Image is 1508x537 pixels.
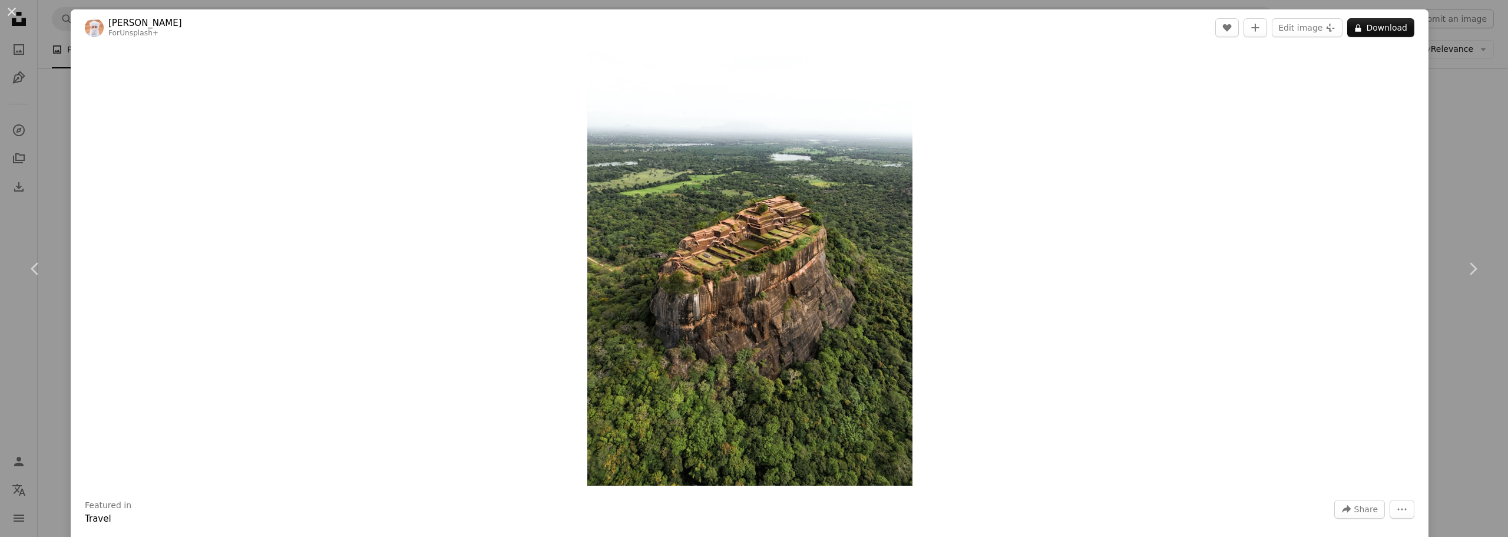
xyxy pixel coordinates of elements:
img: Go to Ahmed's profile [85,18,104,37]
span: Share [1354,500,1378,518]
img: A large rock in the middle of a forest [587,52,912,486]
button: Edit image [1272,18,1342,37]
a: Travel [85,513,111,524]
a: Unsplash+ [120,29,158,37]
button: Like [1215,18,1239,37]
button: Share this image [1334,500,1385,519]
button: More Actions [1390,500,1414,519]
button: Add to Collection [1244,18,1267,37]
a: [PERSON_NAME] [108,17,182,29]
div: For [108,29,182,38]
button: Download [1347,18,1414,37]
h3: Featured in [85,500,131,512]
button: Zoom in on this image [587,52,912,486]
a: Next [1437,212,1508,325]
